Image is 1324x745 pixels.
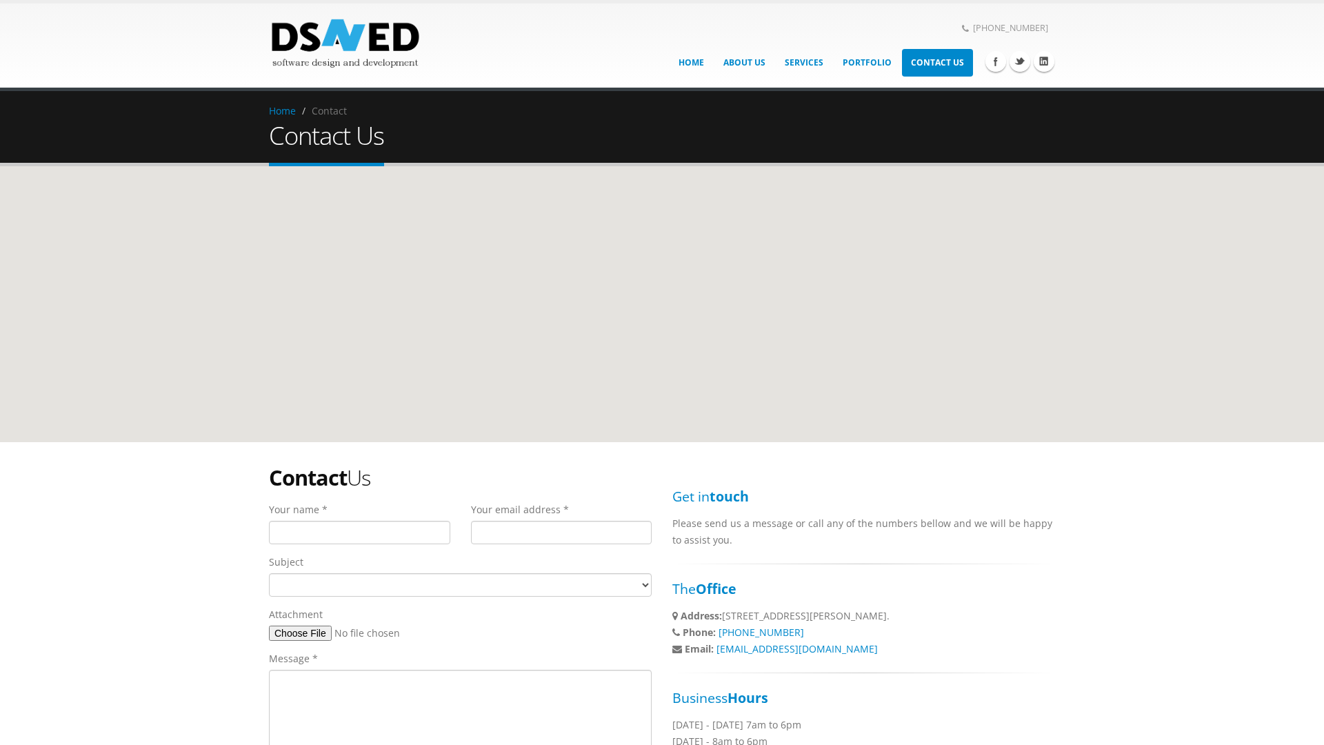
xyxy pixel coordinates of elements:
[269,607,323,622] label: Attachment
[269,104,296,117] a: Home
[269,463,652,492] h2: Us
[670,49,713,77] a: Home
[1034,51,1054,72] a: Linkedin
[269,651,318,666] label: Message *
[269,555,303,570] label: Subject
[672,688,1055,707] h4: Business
[714,49,774,77] a: About Us
[955,19,1055,37] span: [PHONE_NUMBER]
[728,688,768,707] strong: Hours
[672,579,1055,598] h4: The
[672,608,1055,624] li: [STREET_ADDRESS][PERSON_NAME].
[269,463,347,492] strong: Contact
[471,502,569,517] label: Your email address *
[269,502,328,517] label: Your name *
[716,642,878,655] a: [EMAIL_ADDRESS][DOMAIN_NAME]
[834,49,901,77] a: Portfolio
[710,487,749,506] strong: touch
[672,515,1055,548] p: Please send us a message or call any of the numbers bellow and we will be happy to assist you.
[269,14,422,72] img: Dsaved
[299,103,347,119] li: Contact
[269,119,384,166] h1: Contact Us
[681,609,722,622] strong: Address:
[985,51,1006,72] a: Facebook
[719,626,804,639] a: [PHONE_NUMBER]
[902,49,973,77] a: Contact Us
[685,642,714,655] strong: Email:
[672,717,1055,733] li: [DATE] - [DATE] 7am to 6pm
[1010,51,1030,72] a: Twitter
[672,487,1055,506] h4: Get in
[696,579,736,598] strong: Office
[683,626,716,639] strong: Phone:
[776,49,832,77] a: Services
